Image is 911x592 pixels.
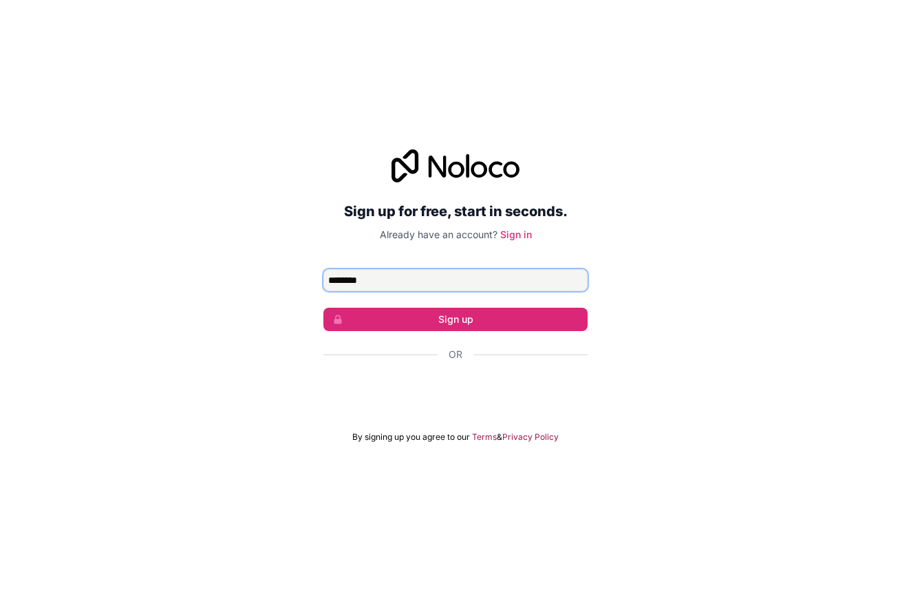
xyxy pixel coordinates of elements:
iframe: Botón de Acceder con Google [317,377,594,407]
div: Acceder con Google. Se abre en una pestaña nueva [323,377,588,407]
input: Email address [323,269,588,291]
span: Already have an account? [380,229,497,240]
a: Terms [472,432,497,443]
button: Sign up [323,308,588,331]
span: By signing up you agree to our [352,432,470,443]
a: Sign in [500,229,532,240]
h2: Sign up for free, start in seconds. [323,199,588,224]
span: Or [449,348,462,361]
span: & [497,432,502,443]
a: Privacy Policy [502,432,559,443]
